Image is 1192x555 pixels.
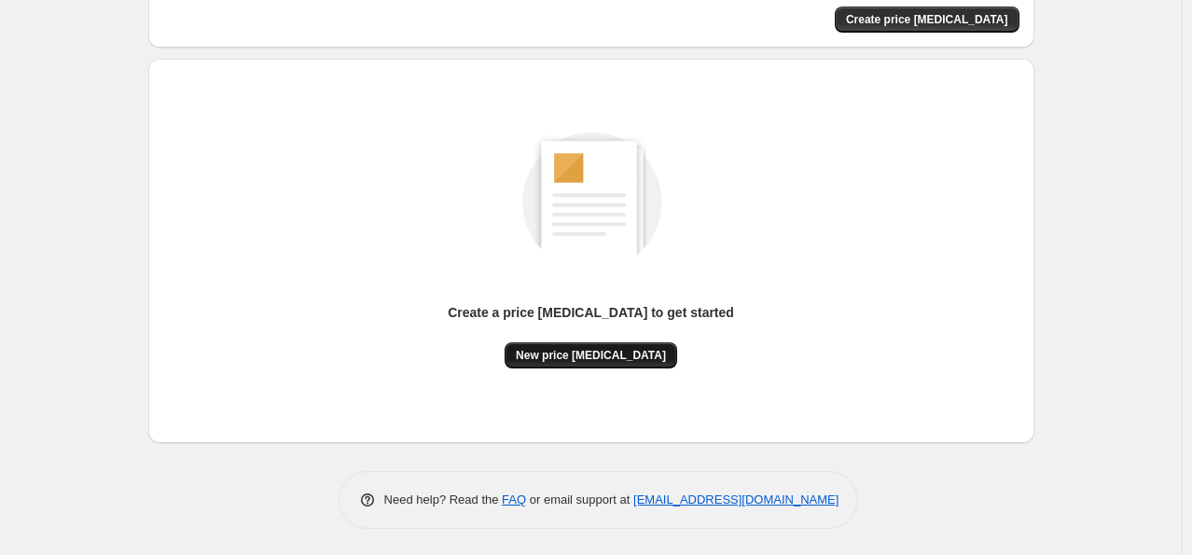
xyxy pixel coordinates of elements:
button: New price [MEDICAL_DATA] [505,342,677,368]
a: [EMAIL_ADDRESS][DOMAIN_NAME] [633,493,839,506]
span: Need help? Read the [384,493,503,506]
span: New price [MEDICAL_DATA] [516,348,666,363]
span: or email support at [526,493,633,506]
p: Create a price [MEDICAL_DATA] to get started [448,303,734,322]
a: FAQ [502,493,526,506]
button: Create price change job [835,7,1019,33]
span: Create price [MEDICAL_DATA] [846,12,1008,27]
